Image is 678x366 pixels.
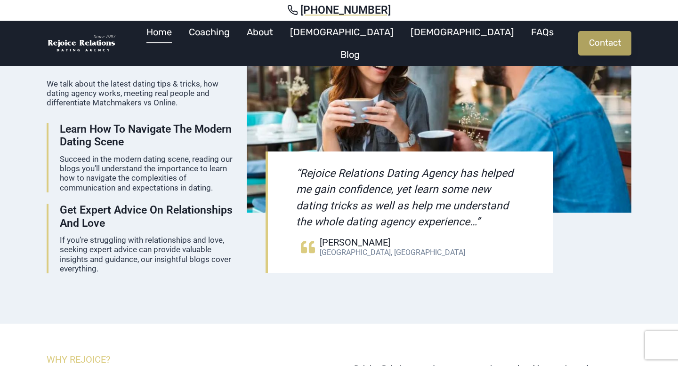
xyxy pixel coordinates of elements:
[402,21,523,43] a: [DEMOGRAPHIC_DATA]
[320,237,465,248] div: [PERSON_NAME]
[238,21,282,43] a: About
[180,21,238,43] a: Coaching
[138,21,180,43] a: Home
[296,167,513,229] em: “Rejoice Relations Dating Agency has helped me gain confidence, yet learn some new dating tricks ...
[47,79,239,108] p: We talk about the latest dating tips & tricks, how dating agency works, meeting real people and d...
[320,248,465,257] div: [GEOGRAPHIC_DATA], [GEOGRAPHIC_DATA]
[60,204,239,230] h5: Get expert advice on relationships and love
[47,34,117,53] img: Rejoice Relations
[578,31,631,56] a: Contact
[60,123,239,149] h5: Learn how to navigate the modern dating scene
[300,4,391,17] span: [PHONE_NUMBER]
[11,4,667,17] a: [PHONE_NUMBER]
[47,354,324,365] h6: Why Rejoice?
[282,21,402,43] a: [DEMOGRAPHIC_DATA]
[523,21,562,43] a: FAQs
[122,21,578,66] nav: Primary
[60,154,239,193] p: Succeed in the modern dating scene, reading our blogs you’ll understand the importance to learn h...
[332,43,368,66] a: Blog
[60,235,239,274] p: If you’re struggling with relationships and love, seeking expert advice can provide valuable insi...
